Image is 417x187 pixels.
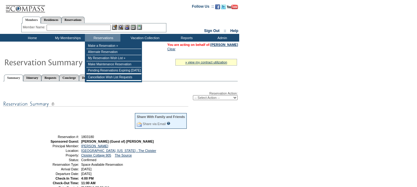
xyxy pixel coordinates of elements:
[143,122,166,126] a: Share via Email
[168,34,204,42] td: Reports
[230,29,238,33] a: Help
[124,25,130,30] img: Impersonate
[23,75,41,81] a: Itinerary
[118,25,123,30] img: View
[81,140,154,143] span: [PERSON_NAME] (Guest of) [PERSON_NAME]
[35,172,79,176] td: Departure Date:
[167,43,238,47] span: You are acting on behalf of:
[53,181,79,185] strong: Check-Out Time:
[167,47,175,51] a: Clear
[86,74,141,80] td: Cancellation Wish List Requests
[86,67,141,74] td: Pending Reservations Expiring [DATE]
[79,75,93,81] a: Detail
[35,153,79,157] td: Property:
[41,17,61,23] a: Residences
[86,61,141,67] td: Make Maintenance Reservation
[86,49,141,55] td: Alternate Reservation
[59,75,79,81] a: Concierge
[81,149,156,152] a: [GEOGRAPHIC_DATA], [US_STATE] - The Cloister
[224,29,226,33] span: ::
[14,34,49,42] td: Home
[86,43,141,49] td: Make a Reservation »
[49,34,85,42] td: My Memberships
[227,6,238,10] a: Subscribe to our YouTube Channel
[4,75,23,81] a: Summary
[3,91,238,100] div: Reservation Action:
[56,177,79,180] strong: Check-In Time:
[120,34,168,42] td: Vacation Collection
[215,4,220,9] img: Become our fan on Facebook
[131,25,136,30] img: Reservations
[227,5,238,9] img: Subscribe to our YouTube Channel
[204,34,239,42] td: Admin
[221,6,226,10] a: Follow us on Twitter
[35,135,79,139] td: Reservation #:
[81,177,94,180] span: 4:00 PM
[137,115,185,119] div: Share With Family and Friends
[35,149,79,152] td: Location:
[4,56,127,68] img: Reservaton Summary
[81,163,123,166] span: Space Available Reservation
[81,172,92,176] span: [DATE]
[192,4,214,11] td: Follow Us ::
[81,167,92,171] span: [DATE]
[211,43,238,47] a: [PERSON_NAME]
[215,6,220,10] a: Become our fan on Facebook
[167,122,170,125] input: What is this?
[35,144,79,148] td: Principal Member:
[3,100,188,108] img: subTtlResSummary.gif
[137,25,142,30] img: b_calculator.gif
[85,34,120,42] td: Reservations
[51,140,79,143] strong: Sponsored Guest:
[22,17,41,23] a: Members
[81,144,108,148] a: [PERSON_NAME]
[81,153,111,157] a: Cloister Cottage 905
[35,167,79,171] td: Arrival Date:
[81,181,95,185] span: 11:00 AM
[61,17,85,23] a: Reservations
[185,60,227,64] a: » view my contract utilization
[41,75,59,81] a: Requests
[81,135,94,139] span: 1803180
[204,29,219,33] a: Sign Out
[86,55,141,61] td: My Reservation Wish List »
[112,25,117,30] img: b_edit.gif
[81,158,96,162] span: Confirmed
[221,4,226,9] img: Follow us on Twitter
[35,163,79,166] td: Reservation Type:
[23,25,47,30] div: Member Name:
[115,153,132,157] a: The Source
[35,158,79,162] td: Status:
